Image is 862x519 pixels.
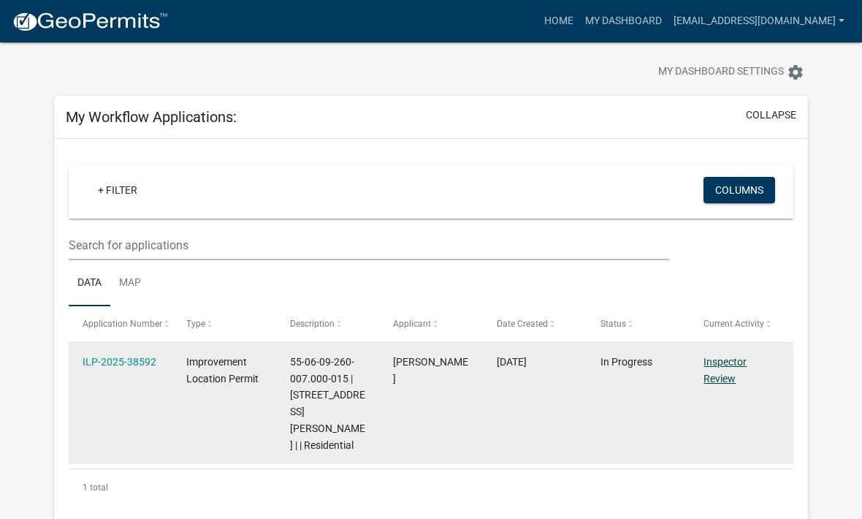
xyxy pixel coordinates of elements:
[86,177,149,203] a: + Filter
[703,177,775,203] button: Columns
[538,7,579,35] a: Home
[703,356,747,384] a: Inspector Review
[668,7,850,35] a: [EMAIL_ADDRESS][DOMAIN_NAME]
[393,319,431,329] span: Applicant
[497,356,527,368] span: 08/21/2025
[497,319,548,329] span: Date Created
[186,319,205,329] span: Type
[746,107,796,123] button: collapse
[658,64,784,81] span: My Dashboard Settings
[646,58,816,86] button: My Dashboard Settingssettings
[186,356,259,384] span: Improvement Location Permit
[787,64,804,81] i: settings
[69,260,110,307] a: Data
[69,469,793,506] div: 1 total
[83,319,162,329] span: Application Number
[600,356,652,368] span: In Progress
[83,356,156,368] a: ILP-2025-38592
[600,319,626,329] span: Status
[69,230,669,260] input: Search for applications
[110,260,150,307] a: Map
[579,7,668,35] a: My Dashboard
[290,319,335,329] span: Description
[69,306,172,341] datatable-header-cell: Application Number
[172,306,276,341] datatable-header-cell: Type
[690,306,793,341] datatable-header-cell: Current Activity
[379,306,483,341] datatable-header-cell: Applicant
[483,306,587,341] datatable-header-cell: Date Created
[587,306,690,341] datatable-header-cell: Status
[66,108,237,126] h5: My Workflow Applications:
[275,306,379,341] datatable-header-cell: Description
[393,356,468,384] span: Sheila Thiesing
[290,356,365,451] span: 55-06-09-260-007.000-015 | 6211 E LYNN DR | | Residential
[703,319,764,329] span: Current Activity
